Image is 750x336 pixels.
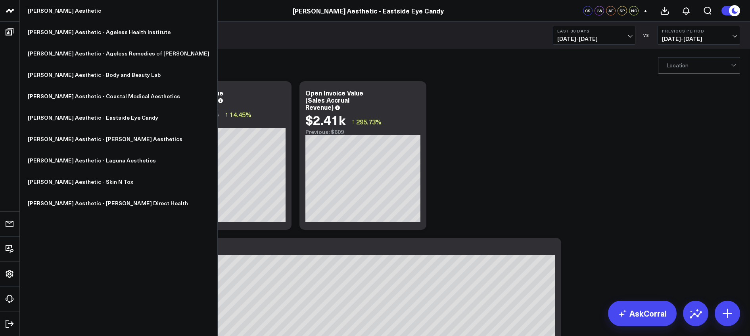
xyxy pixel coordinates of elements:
[644,8,647,13] span: +
[20,86,217,107] a: [PERSON_NAME] Aesthetic - Coastal Medical Aesthetics
[662,29,736,33] b: Previous Period
[557,36,631,42] span: [DATE] - [DATE]
[639,33,654,38] div: VS
[20,107,217,128] a: [PERSON_NAME] Aesthetic - Eastside Eye Candy
[305,113,345,127] div: $2.41k
[606,6,616,15] div: AF
[356,117,382,126] span: 295.73%
[20,43,217,64] a: [PERSON_NAME] Aesthetic - Ageless Remedies of [PERSON_NAME]
[662,36,736,42] span: [DATE] - [DATE]
[171,122,286,128] div: Previous: $449.35
[20,21,217,43] a: [PERSON_NAME] Aesthetic - Ageless Health Institute
[595,6,604,15] div: JW
[20,171,217,193] a: [PERSON_NAME] Aesthetic - Skin N Tox
[305,129,420,135] div: Previous: $609
[305,88,363,111] div: Open Invoice Value (Sales Accrual Revenue)
[557,29,631,33] b: Last 30 Days
[553,26,635,45] button: Last 30 Days[DATE]-[DATE]
[351,116,355,127] span: ↑
[20,128,217,150] a: [PERSON_NAME] Aesthetic - [PERSON_NAME] Aesthetics
[658,26,740,45] button: Previous Period[DATE]-[DATE]
[225,109,228,120] span: ↑
[20,150,217,171] a: [PERSON_NAME] Aesthetic - Laguna Aesthetics
[293,6,444,15] a: [PERSON_NAME] Aesthetic - Eastside Eye Candy
[20,64,217,86] a: [PERSON_NAME] Aesthetic - Body and Beauty Lab
[230,110,251,119] span: 14.45%
[618,6,627,15] div: SP
[629,6,639,15] div: NC
[641,6,650,15] button: +
[608,301,677,326] a: AskCorral
[20,193,217,214] a: [PERSON_NAME] Aesthetic - [PERSON_NAME] Direct Health
[583,6,593,15] div: CS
